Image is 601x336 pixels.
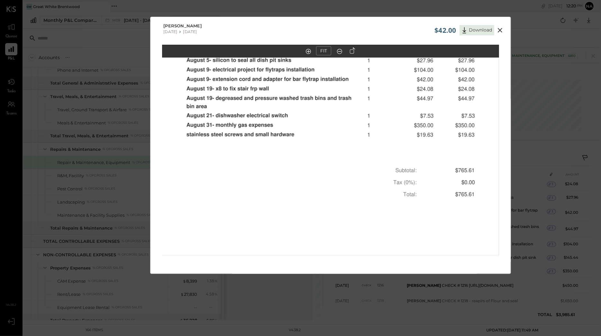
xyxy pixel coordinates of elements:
span: $42.00 [434,26,456,35]
div: [DATE] [183,29,197,34]
button: Download [460,25,494,35]
span: [PERSON_NAME] [163,23,202,29]
div: [DATE] [163,29,177,34]
button: FIT [316,46,331,55]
